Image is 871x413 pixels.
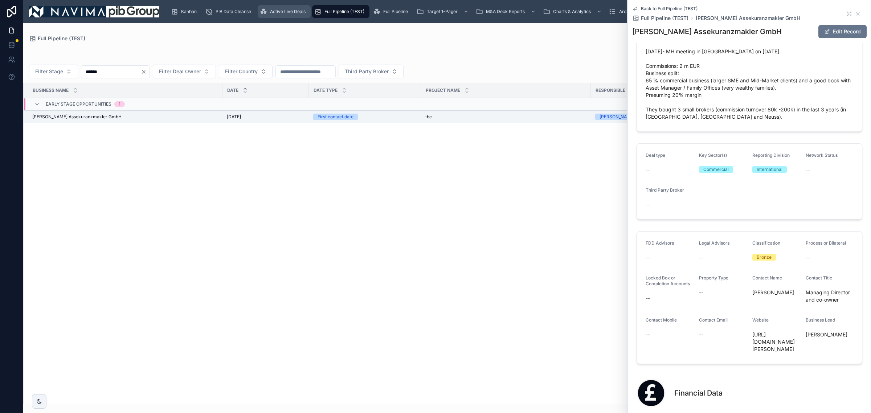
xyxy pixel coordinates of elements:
span: Target 1-Pager [427,9,458,15]
a: First contact date [313,114,417,120]
span: Filter Deal Owner [159,68,201,75]
span: Website [752,317,769,323]
div: scrollable content [165,4,842,20]
span: Legal Advisors [699,240,729,246]
span: Third Party Broker [345,68,389,75]
a: Archived Deals [607,5,655,18]
span: -- [699,254,703,261]
span: Charts & Analytics [553,9,591,15]
span: -- [646,331,650,338]
span: Project Name [426,87,460,93]
a: Full Pipeline [371,5,413,18]
span: PIB Data Cleanse [216,9,251,15]
span: [DATE] [227,114,241,120]
button: Select Button [219,65,273,78]
span: Filter Stage [35,68,63,75]
span: [URL][DOMAIN_NAME][PERSON_NAME] [752,331,800,353]
a: [PERSON_NAME] [595,114,714,120]
span: Contact Name [752,275,782,281]
a: Back to Full Pipeline (TEST) [632,6,698,12]
span: Managing Director and co-owner [806,289,853,303]
span: Process or Bilateral [806,240,846,246]
span: Full Pipeline (TEST) [38,35,85,42]
span: Contact Email [699,317,728,323]
button: Clear [141,69,150,75]
span: Property Type [699,275,728,281]
a: [PERSON_NAME] Assekuranzmakler GmbH [696,15,800,22]
div: 1 [119,101,120,107]
span: -- [646,166,650,173]
button: Select Button [339,65,404,78]
span: Third Party Broker [646,187,684,193]
h1: [PERSON_NAME] Assekuranzmakler GmbH [632,26,782,37]
span: Reporting Division [752,152,790,158]
span: -- [646,254,650,261]
a: Target 1-Pager [414,5,472,18]
span: Full Pipeline (TEST) [324,9,364,15]
span: -- [699,331,703,338]
img: App logo [29,6,159,17]
span: tbc [425,114,432,120]
a: tbc [425,114,586,120]
a: Full Pipeline (TEST) [632,15,688,22]
span: -- [646,295,650,302]
span: Archived Deals [619,9,650,15]
a: [DATE] [227,114,304,120]
span: Business Lead [806,317,835,323]
span: Back to Full Pipeline (TEST) [641,6,698,12]
div: Commercial [703,166,729,173]
span: [PERSON_NAME] Assekuranzmakler GmbH [32,114,122,120]
a: Kanban [169,5,202,18]
span: Date Type [314,87,338,93]
a: Active Live Deals [258,5,311,18]
span: -- [806,166,810,173]
span: Classification [752,240,780,246]
a: Full Pipeline (TEST) [312,5,369,18]
button: Edit Record [818,25,867,38]
span: [PERSON_NAME] [752,289,800,296]
span: Contact Title [806,275,832,281]
span: Network Status [806,152,838,158]
span: -- [646,201,650,208]
span: Key Sector(s) [699,152,727,158]
span: M&A Deck Reports [486,9,525,15]
a: Full Pipeline (TEST) [29,35,85,42]
span: Full Pipeline (TEST) [641,15,688,22]
span: Business Name [33,87,69,93]
div: International [757,166,782,173]
span: Filter Country [225,68,258,75]
span: Locked Box or Completion Accounts [646,275,690,286]
span: Date [227,87,238,93]
a: [PERSON_NAME] Assekuranzmakler GmbH [32,114,218,120]
button: Select Button [153,65,216,78]
button: Select Button [29,65,78,78]
span: Kanban [181,9,197,15]
a: M&A Deck Reports [474,5,539,18]
span: -- [806,254,810,261]
span: [PERSON_NAME] [806,331,853,338]
h1: Financial Data [674,388,723,398]
span: Early stage opportunities [46,101,111,107]
span: [DATE]- MH meeting in [GEOGRAPHIC_DATA] on [DATE]. Commissions: 2 m EUR Business split: 65 % comm... [646,48,853,120]
div: [PERSON_NAME] [600,114,635,120]
span: Active Live Deals [270,9,306,15]
span: FDD Advisors [646,240,674,246]
span: Contact Mobile [646,317,677,323]
a: PIB Data Cleanse [203,5,256,18]
span: Responsible [596,87,625,93]
a: Charts & Analytics [541,5,605,18]
div: First contact date [318,114,353,120]
span: Deal type [646,152,665,158]
span: Full Pipeline [383,9,408,15]
div: Bronze [757,254,772,261]
span: -- [699,289,703,296]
